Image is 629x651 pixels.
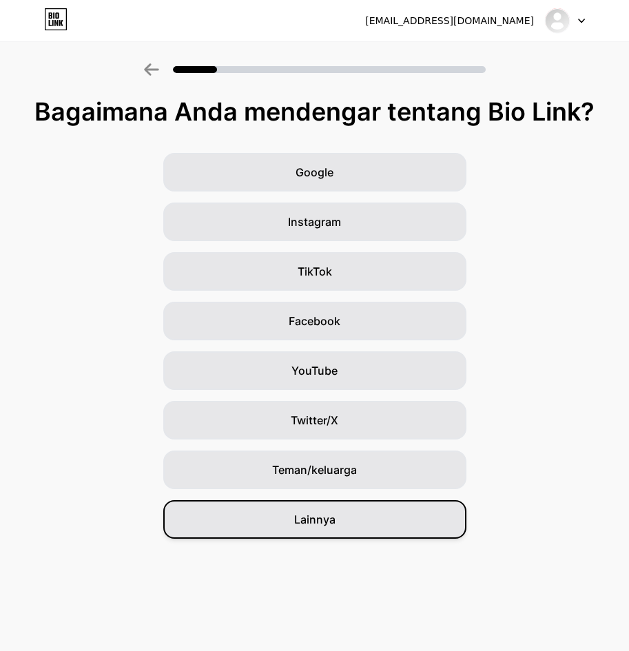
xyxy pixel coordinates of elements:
font: Twitter/X [291,413,338,427]
img: tupaiwinslot [544,8,570,34]
font: Teman/keluarga [272,463,357,477]
font: Lainnya [294,513,336,526]
font: Instagram [288,215,341,229]
font: Bagaimana Anda mendengar tentang Bio Link? [34,96,595,127]
font: [EMAIL_ADDRESS][DOMAIN_NAME] [365,15,534,26]
font: Facebook [289,314,340,328]
font: TikTok [298,265,332,278]
font: Google [296,165,333,179]
font: YouTube [291,364,338,378]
